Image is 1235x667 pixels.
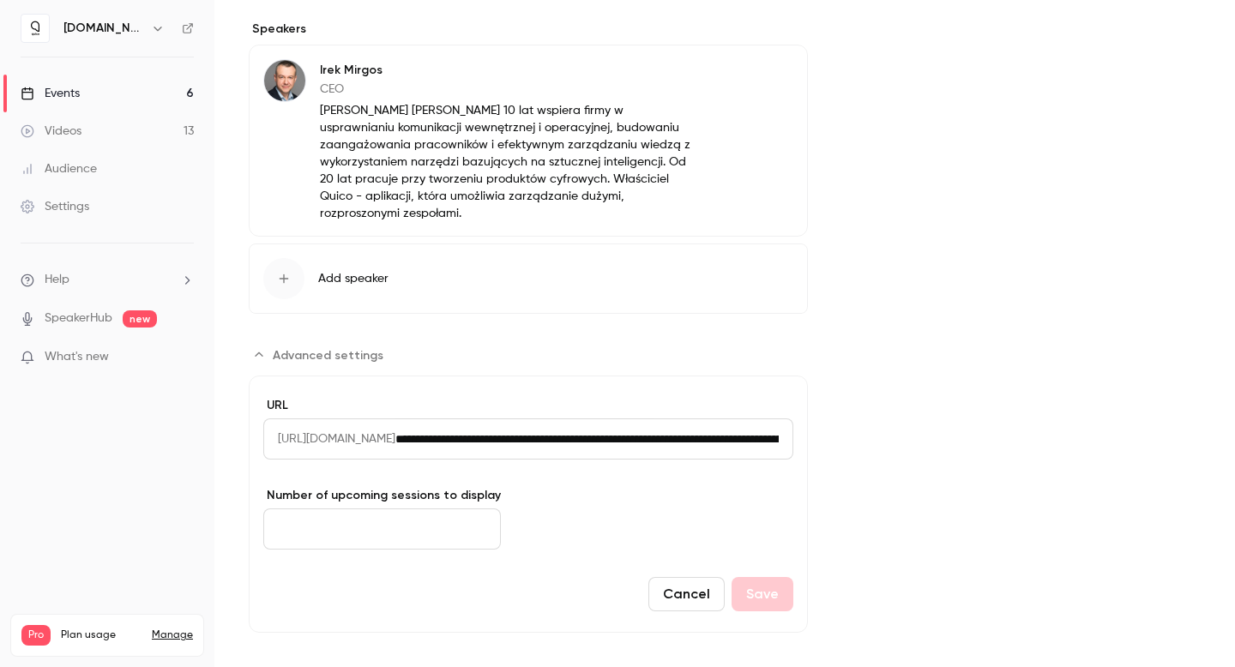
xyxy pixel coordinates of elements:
section: Advanced settings [249,341,808,633]
span: [URL][DOMAIN_NAME] [263,418,395,460]
button: Advanced settings [249,341,394,369]
p: Irek Mirgos [320,62,696,79]
li: help-dropdown-opener [21,271,194,289]
div: Videos [21,123,81,140]
p: [PERSON_NAME] [PERSON_NAME] 10 lat wspiera firmy w usprawnianiu komunikacji wewnętrznej i operacy... [320,102,696,222]
span: Plan usage [61,628,142,642]
label: Number of upcoming sessions to display [263,487,501,504]
button: Cancel [648,577,725,611]
div: Irek MirgosIrek MirgosCEO[PERSON_NAME] [PERSON_NAME] 10 lat wspiera firmy w usprawnianiu komunika... [249,45,808,237]
label: URL [263,397,793,414]
p: CEO [320,81,696,98]
span: Help [45,271,69,289]
div: Events [21,85,80,102]
div: Audience [21,160,97,177]
img: quico.io [21,15,49,42]
h6: [DOMAIN_NAME] [63,20,144,37]
div: Settings [21,198,89,215]
span: Add speaker [318,270,389,287]
a: SpeakerHub [45,309,112,327]
span: new [123,310,157,327]
span: Pro [21,625,51,646]
span: Advanced settings [273,346,383,364]
iframe: Noticeable Trigger [173,350,194,365]
label: Speakers [249,21,808,38]
span: What's new [45,348,109,366]
button: Add speaker [249,243,808,314]
img: Irek Mirgos [264,60,305,101]
a: Manage [152,628,193,642]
